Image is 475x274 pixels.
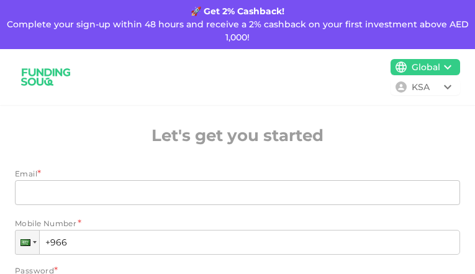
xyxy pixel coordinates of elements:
span: Mobile Number [15,217,76,230]
strong: 🚀 Get 2% Cashback! [191,6,284,17]
div: KSA [412,81,440,94]
span: Complete your sign-up within 48 hours and receive a 2% cashback on your first investment above AE... [7,19,469,43]
span: Email [15,169,37,178]
div: Saudi Arabia: + 966 [16,231,39,254]
input: 1 (702) 123-4567 [15,230,460,255]
input: email [15,180,446,205]
img: logo [15,61,77,94]
div: Global [412,61,440,74]
h2: Let's get you started [15,124,460,148]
